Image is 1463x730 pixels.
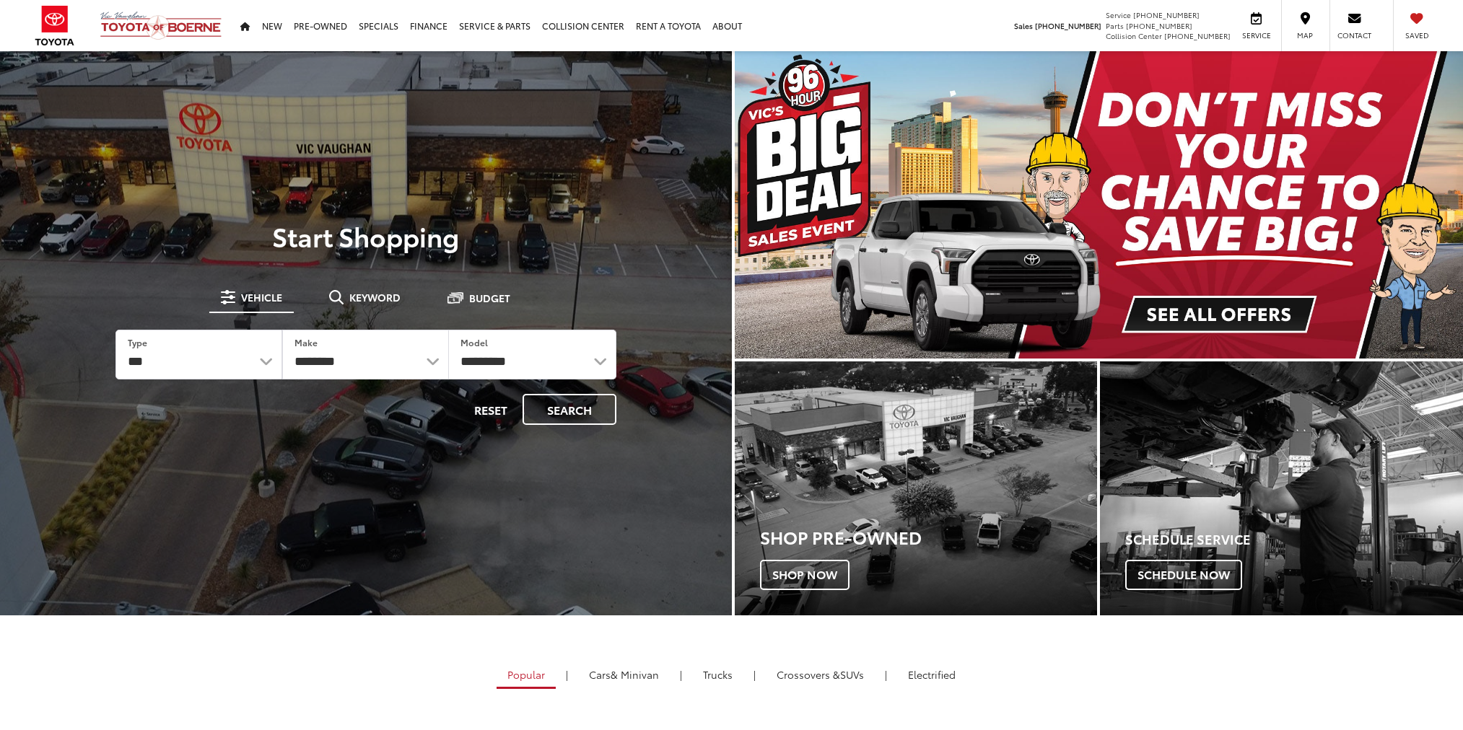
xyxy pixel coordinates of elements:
label: Model [460,336,488,348]
span: Collision Center [1106,30,1162,41]
p: Start Shopping [61,221,671,250]
span: [PHONE_NUMBER] [1133,9,1200,20]
span: Map [1289,30,1321,40]
li: | [881,667,891,682]
span: Crossovers & [777,667,840,682]
span: Shop Now [760,560,850,590]
a: Schedule Service Schedule Now [1100,361,1463,615]
a: Popular [497,662,556,689]
span: [PHONE_NUMBER] [1035,20,1101,31]
h4: Schedule Service [1125,532,1463,547]
div: Toyota [735,361,1098,615]
a: Shop Pre-Owned Shop Now [735,361,1098,615]
span: Parts [1106,20,1124,31]
div: Toyota [1100,361,1463,615]
button: Reset [462,394,520,425]
span: Sales [1014,20,1033,31]
span: [PHONE_NUMBER] [1126,20,1192,31]
span: Schedule Now [1125,560,1242,590]
label: Make [294,336,318,348]
button: Search [523,394,616,425]
span: Service [1106,9,1131,20]
a: Electrified [897,662,966,687]
span: & Minivan [611,667,659,682]
span: Saved [1401,30,1433,40]
span: Service [1240,30,1272,40]
span: Keyword [349,292,401,302]
span: Vehicle [241,292,282,302]
span: Contact [1337,30,1371,40]
a: SUVs [766,662,875,687]
li: | [750,667,759,682]
span: Budget [469,293,510,303]
li: | [676,667,686,682]
a: Trucks [692,662,743,687]
span: [PHONE_NUMBER] [1164,30,1231,41]
img: Vic Vaughan Toyota of Boerne [100,11,222,40]
label: Type [128,336,147,348]
li: | [562,667,572,682]
a: Cars [578,662,670,687]
h3: Shop Pre-Owned [760,527,1098,546]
